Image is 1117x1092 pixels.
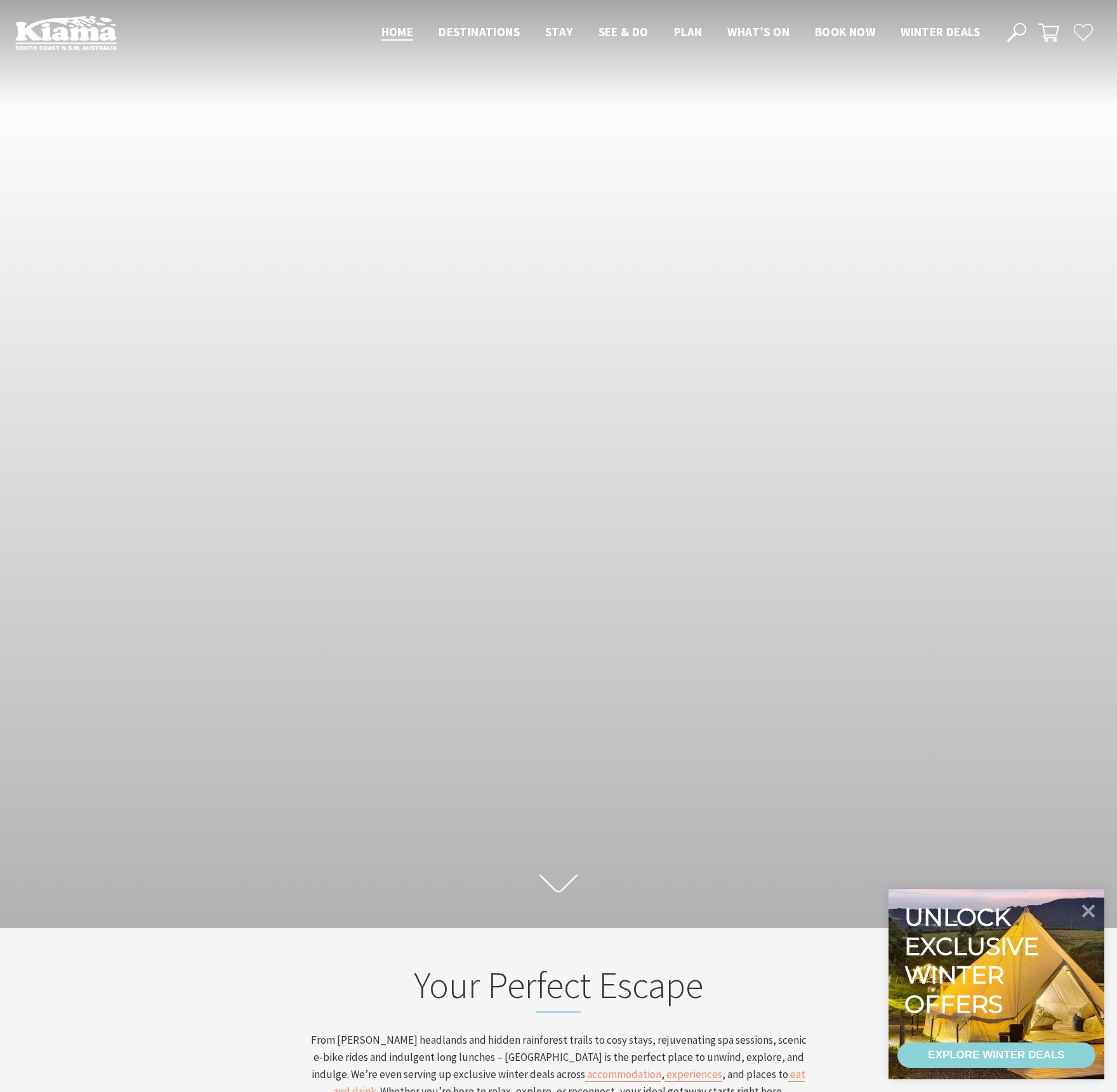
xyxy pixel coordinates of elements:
a: EXPLORE WINTER DEALS [897,1042,1095,1068]
span: Destinations [439,24,520,39]
span: experiences [666,1067,722,1081]
a: experiences [664,1067,722,1082]
span: accommodation [587,1067,661,1081]
img: Kiama Logo [15,15,117,50]
div: Unlock exclusive winter offers [904,903,1045,1018]
span: , [661,1067,664,1081]
nav: Main Menu [369,22,993,43]
span: See & Do [598,24,649,39]
div: EXPLORE WINTER DEALS [928,1042,1064,1068]
span: Winter Deals [901,24,980,39]
span: Plan [674,24,703,39]
span: From [PERSON_NAME] headlands and hidden rainforest trails to cosy stays, rejuvenating spa session... [311,1033,807,1081]
span: Stay [545,24,573,39]
a: accommodation [585,1067,661,1082]
h2: Your Perfect Escape [310,963,807,1013]
span: Home [381,24,414,39]
span: Book now [815,24,875,39]
span: , and places to [722,1067,788,1081]
span: What’s On [727,24,790,39]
